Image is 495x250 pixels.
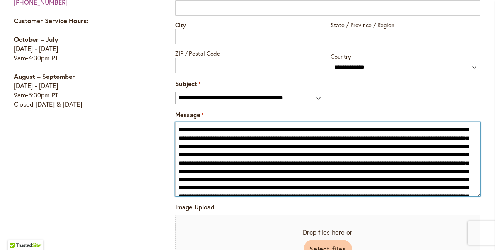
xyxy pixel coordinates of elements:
[175,111,203,119] label: Message
[14,35,145,63] p: [DATE] - [DATE] 9am-4:30pm PT
[175,80,200,88] label: Subject
[331,19,480,29] label: State / Province / Region
[14,72,145,109] p: [DATE] - [DATE] 9am-5:30pm PT Closed [DATE] & [DATE]
[14,16,89,25] strong: Customer Service Hours:
[175,19,325,29] label: City
[14,35,58,44] strong: October – July
[175,203,214,212] label: Image Upload
[175,48,325,58] label: ZIP / Postal Code
[331,51,480,61] label: Country
[14,72,75,81] strong: August – September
